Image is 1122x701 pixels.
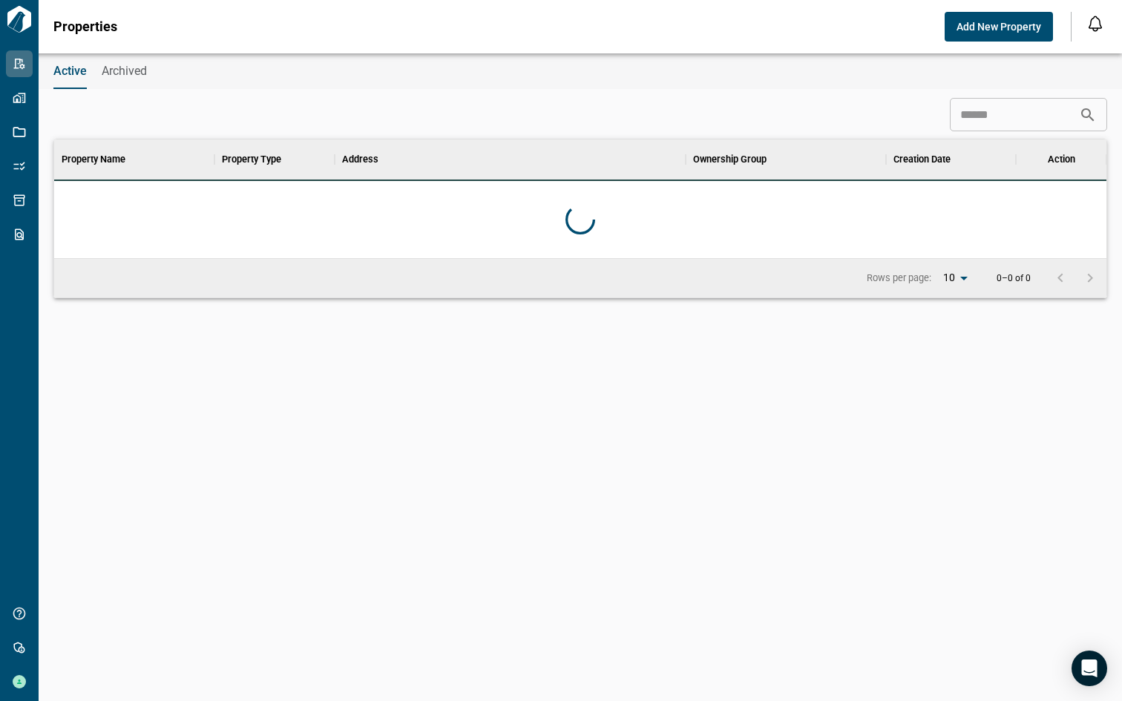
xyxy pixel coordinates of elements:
div: Action [1048,139,1075,180]
div: Ownership Group [686,139,886,180]
div: Action [1016,139,1106,180]
p: 0–0 of 0 [997,274,1031,283]
div: Address [342,139,378,180]
div: 10 [937,267,973,289]
div: Creation Date [893,139,951,180]
div: Open Intercom Messenger [1072,651,1107,686]
button: Add New Property [945,12,1053,42]
div: Ownership Group [693,139,767,180]
span: Active [53,64,87,79]
div: Property Type [214,139,335,180]
span: Properties [53,19,117,34]
p: Rows per page: [867,271,931,285]
div: Creation Date [886,139,1017,180]
div: Property Name [54,139,214,180]
div: Property Type [222,139,281,180]
div: Address [335,139,686,180]
button: Open notification feed [1083,12,1107,36]
span: Add New Property [957,19,1041,34]
div: Property Name [62,139,125,180]
div: base tabs [39,53,1122,89]
span: Archived [102,64,147,79]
